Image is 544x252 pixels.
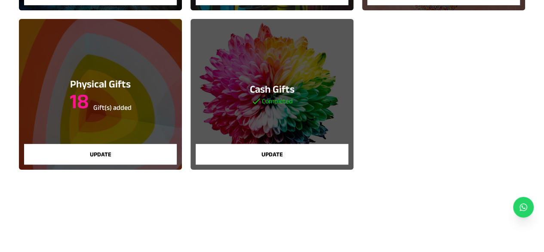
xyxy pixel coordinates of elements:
h3: 18 [70,91,132,112]
h3: Cash Gifts [249,82,294,96]
a: Cash GiftsCompletedUpdate [191,19,353,170]
a: Physical Gifts18 Gift(s) addedUpdate [19,19,182,170]
button: Update [24,144,177,165]
button: Update [196,144,348,165]
h3: Physical Gifts [70,77,132,91]
h5: Completed [249,96,294,106]
sub: Gift(s) added [93,104,132,111]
